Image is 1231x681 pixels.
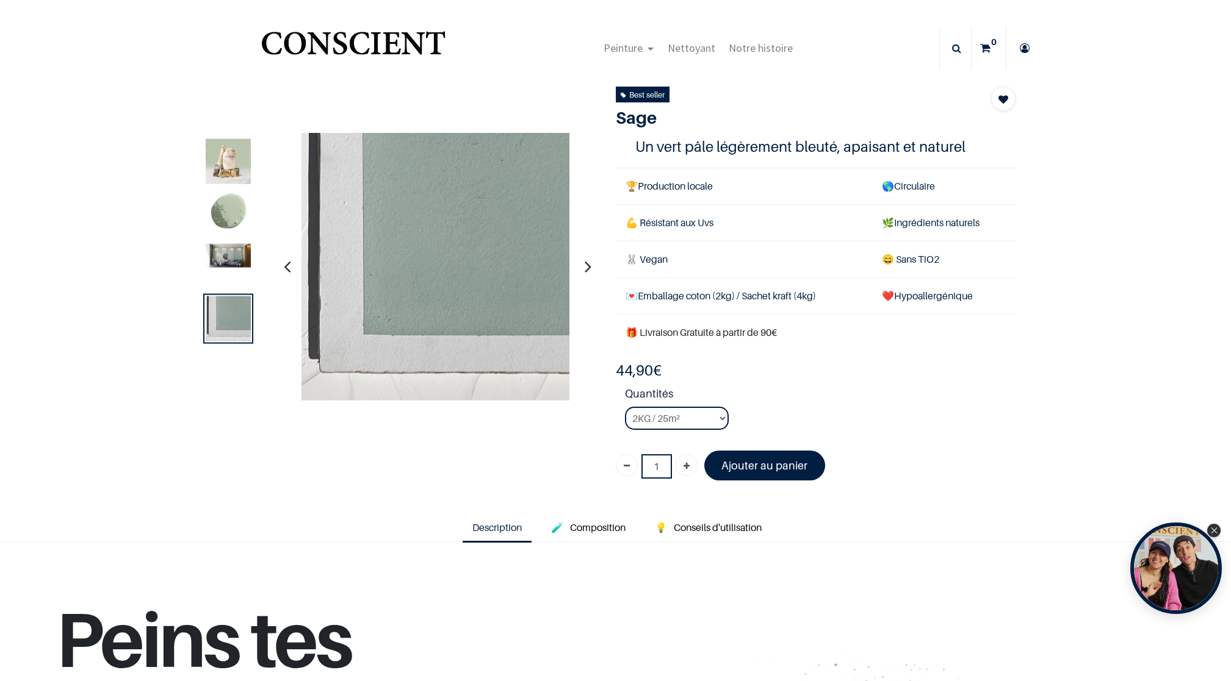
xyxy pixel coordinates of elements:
[872,278,1016,315] td: ❤️Hypoallergénique
[570,521,626,533] span: Composition
[616,362,662,379] b: €
[872,204,1016,241] td: Ingrédients naturels
[259,24,447,73] img: Conscient
[872,168,1016,204] td: Circulaire
[616,107,956,128] h1: Sage
[721,459,807,472] font: Ajouter au panier
[1130,522,1222,614] div: Open Tolstoy
[988,36,1000,48] sup: 0
[1130,522,1222,614] div: Open Tolstoy widget
[882,253,901,265] span: 😄 S
[616,454,638,476] a: Supprimer
[616,278,872,315] td: Emballage coton (2kg) / Sachet kraft (4kg)
[655,521,667,533] span: 💡
[704,451,826,480] a: Ajouter au panier
[626,326,777,338] font: 🎁 Livraison Gratuite à partir de 90€
[626,290,638,302] span: 💌
[206,138,251,184] img: Product image
[259,24,447,73] a: Logo of Conscient
[301,132,570,401] img: Product image
[604,41,643,55] span: Peinture
[551,521,563,533] span: 🧪
[206,191,251,236] img: Product image
[206,296,251,341] img: Product image
[621,88,665,101] div: Best seller
[998,92,1008,107] span: Add to wishlist
[1168,602,1226,660] iframe: Tidio Chat
[729,41,793,55] span: Notre histoire
[635,137,995,156] h4: Un vert pâle légèrement bleuté, apaisant et naturel
[882,180,894,192] span: 🌎
[676,454,698,476] a: Ajouter
[206,243,251,267] img: Product image
[626,180,638,192] span: 🏆
[626,253,668,265] span: 🐰 Vegan
[616,362,653,379] span: 44,90
[882,216,894,229] span: 🌿
[1207,524,1221,537] div: Close Tolstoy widget
[1130,522,1222,614] div: Tolstoy bubble widget
[674,521,762,533] span: Conseils d'utilisation
[991,87,1016,111] button: Add to wishlist
[872,241,1016,278] td: ans TiO2
[625,385,1016,407] strong: Quantités
[972,27,1006,70] a: 0
[668,41,715,55] span: Nettoyant
[616,168,872,204] td: Production locale
[597,27,661,70] a: Peinture
[472,521,522,533] span: Description
[626,216,713,229] span: 💪 Résistant aux Uvs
